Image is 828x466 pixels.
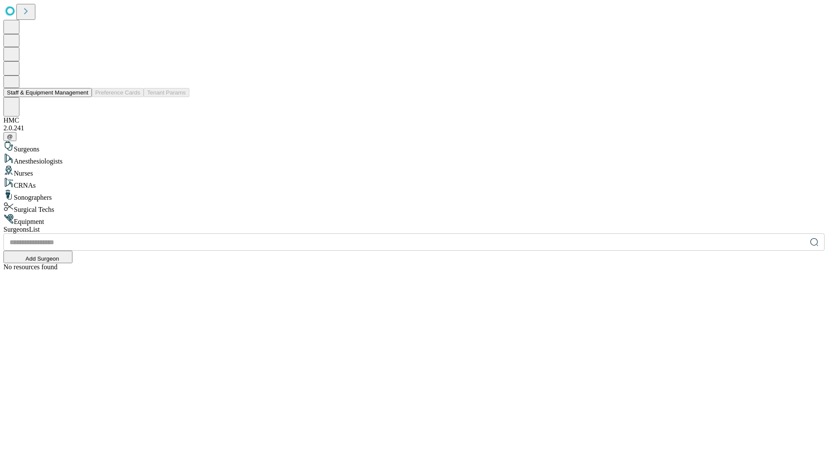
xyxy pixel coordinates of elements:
[3,226,825,233] div: Surgeons List
[3,88,92,97] button: Staff & Equipment Management
[7,133,13,140] span: @
[3,116,825,124] div: HMC
[3,165,825,177] div: Nurses
[3,177,825,189] div: CRNAs
[3,214,825,226] div: Equipment
[3,189,825,202] div: Sonographers
[25,255,59,262] span: Add Surgeon
[3,153,825,165] div: Anesthesiologists
[3,251,72,263] button: Add Surgeon
[3,132,16,141] button: @
[3,202,825,214] div: Surgical Techs
[92,88,144,97] button: Preference Cards
[3,124,825,132] div: 2.0.241
[3,141,825,153] div: Surgeons
[144,88,189,97] button: Tenant Params
[3,263,825,271] div: No resources found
